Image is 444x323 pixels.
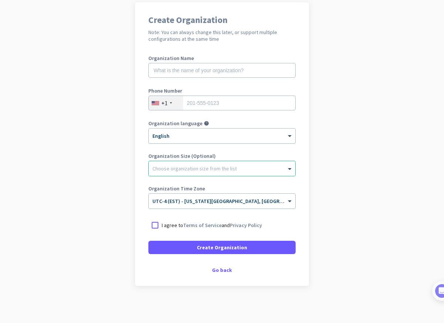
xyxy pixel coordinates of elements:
[148,56,296,61] label: Organization Name
[148,16,296,24] h1: Create Organization
[197,244,247,251] span: Create Organization
[148,267,296,273] div: Go back
[148,186,296,191] label: Organization Time Zone
[183,222,222,229] a: Terms of Service
[148,63,296,78] input: What is the name of your organization?
[148,88,296,93] label: Phone Number
[161,99,168,107] div: +1
[230,222,262,229] a: Privacy Policy
[148,96,296,110] input: 201-555-0123
[148,241,296,254] button: Create Organization
[162,222,262,229] p: I agree to and
[148,29,296,42] h2: Note: You can always change this later, or support multiple configurations at the same time
[204,121,209,126] i: help
[148,153,296,159] label: Organization Size (Optional)
[148,121,202,126] label: Organization language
